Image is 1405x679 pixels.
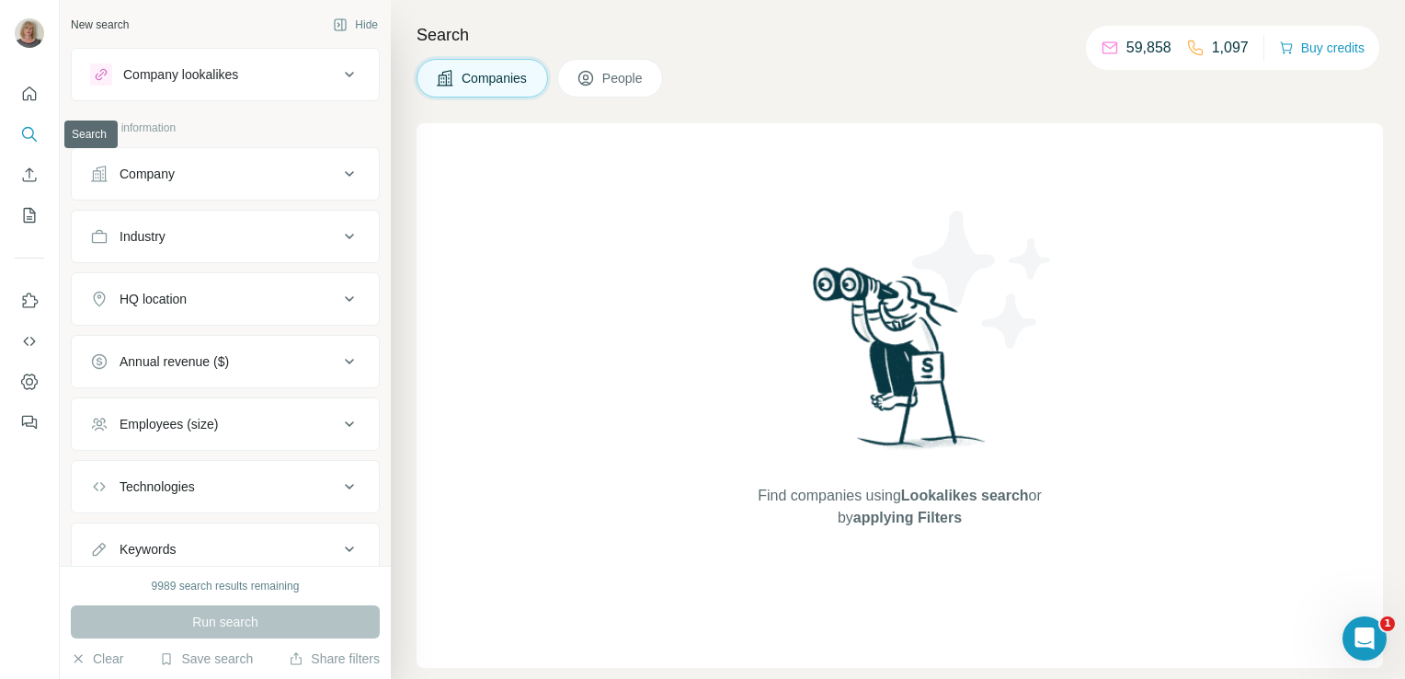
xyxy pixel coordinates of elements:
[159,650,253,668] button: Save search
[72,527,379,571] button: Keywords
[72,52,379,97] button: Company lookalikes
[1279,35,1365,61] button: Buy credits
[72,214,379,259] button: Industry
[462,69,529,87] span: Companies
[71,650,123,668] button: Clear
[120,478,195,496] div: Technologies
[15,158,44,191] button: Enrich CSV
[71,120,380,136] p: Company information
[901,488,1029,503] span: Lookalikes search
[853,510,962,525] span: applying Filters
[320,11,391,39] button: Hide
[72,402,379,446] button: Employees (size)
[15,284,44,317] button: Use Surfe on LinkedIn
[120,290,187,308] div: HQ location
[289,650,380,668] button: Share filters
[900,197,1066,363] img: Surfe Illustration - Stars
[72,152,379,196] button: Company
[71,17,129,33] div: New search
[15,325,44,358] button: Use Surfe API
[72,339,379,384] button: Annual revenue ($)
[152,578,300,594] div: 9989 search results remaining
[15,18,44,48] img: Avatar
[72,465,379,509] button: Technologies
[120,165,175,183] div: Company
[15,77,44,110] button: Quick start
[120,227,166,246] div: Industry
[1126,37,1171,59] p: 59,858
[15,365,44,398] button: Dashboard
[805,262,996,467] img: Surfe Illustration - Woman searching with binoculars
[752,485,1046,529] span: Find companies using or by
[120,415,218,433] div: Employees (size)
[1380,616,1395,631] span: 1
[120,540,176,558] div: Keywords
[72,277,379,321] button: HQ location
[602,69,645,87] span: People
[417,22,1383,48] h4: Search
[15,199,44,232] button: My lists
[1212,37,1249,59] p: 1,097
[1342,616,1387,661] iframe: Intercom live chat
[15,118,44,151] button: Search
[123,65,238,84] div: Company lookalikes
[120,352,229,371] div: Annual revenue ($)
[15,406,44,439] button: Feedback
